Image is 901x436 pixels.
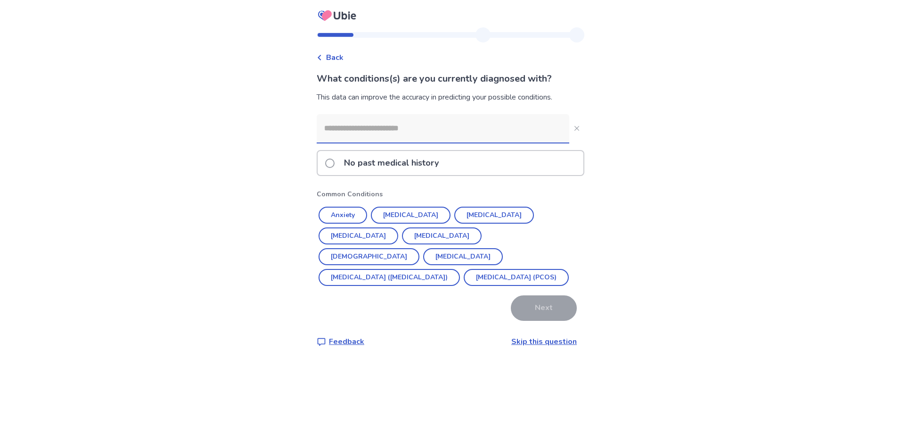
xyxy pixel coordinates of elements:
[511,336,577,347] a: Skip this question
[511,295,577,321] button: Next
[319,227,398,244] button: [MEDICAL_DATA]
[402,227,482,244] button: [MEDICAL_DATA]
[454,207,534,224] button: [MEDICAL_DATA]
[338,151,444,175] p: No past medical history
[569,121,584,136] button: Close
[317,189,584,199] p: Common Conditions
[319,269,460,286] button: [MEDICAL_DATA] ([MEDICAL_DATA])
[317,336,364,347] a: Feedback
[317,114,569,143] input: Close
[317,72,584,86] p: What conditions(s) are you currently diagnosed with?
[371,207,450,224] button: [MEDICAL_DATA]
[329,336,364,347] p: Feedback
[423,248,503,265] button: [MEDICAL_DATA]
[319,248,419,265] button: [DEMOGRAPHIC_DATA]
[317,92,584,103] div: This data can improve the accuracy in predicting your possible conditions.
[464,269,569,286] button: [MEDICAL_DATA] (PCOS)
[319,207,367,224] button: Anxiety
[326,52,344,63] span: Back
